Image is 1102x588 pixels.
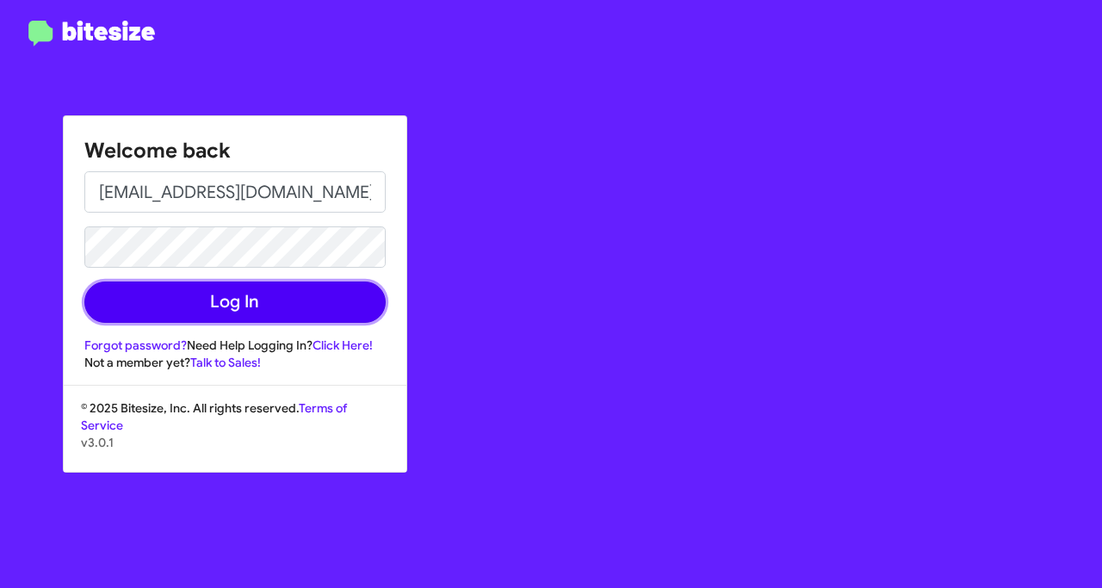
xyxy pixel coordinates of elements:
div: © 2025 Bitesize, Inc. All rights reserved. [64,399,406,472]
button: Log In [84,282,386,323]
p: v3.0.1 [81,434,389,451]
a: Terms of Service [81,400,347,433]
h1: Welcome back [84,137,386,164]
div: Need Help Logging In? [84,337,386,354]
div: Not a member yet? [84,354,386,371]
a: Forgot password? [84,337,187,353]
a: Click Here! [313,337,373,353]
a: Talk to Sales! [190,355,261,370]
input: Email address [84,171,386,213]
